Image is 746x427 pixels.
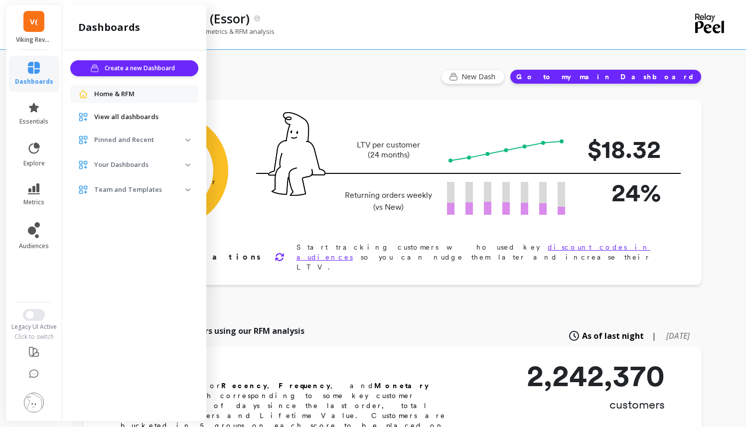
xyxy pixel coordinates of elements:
[342,189,435,213] p: Returning orders weekly (vs New)
[581,174,661,211] p: 24%
[185,139,190,142] img: down caret icon
[121,361,459,377] h2: RFM Segments
[105,63,178,73] span: Create a new Dashboard
[94,135,185,145] p: Pinned and Recent
[510,69,702,84] button: Go to my main Dashboard
[70,60,198,76] button: Create a new Dashboard
[30,16,38,27] span: V(
[78,20,140,34] h2: dashboards
[582,330,644,342] span: As of last night
[527,397,665,413] p: customers
[94,89,135,99] span: Home & RFM
[666,330,690,341] span: [DATE]
[94,160,185,170] p: Your Dashboards
[5,333,63,341] div: Click to switch
[441,69,505,84] button: New Dash
[23,198,44,206] span: metrics
[78,135,88,145] img: navigation item icon
[24,393,44,413] img: profile picture
[23,159,45,167] span: explore
[279,382,330,390] b: Frequency
[5,323,63,331] div: Legacy UI Active
[94,185,185,195] p: Team and Templates
[15,78,53,86] span: dashboards
[78,112,88,122] img: navigation item icon
[268,112,325,196] img: pal seatted on line
[16,36,52,44] p: Viking Revolution (Essor)
[94,112,190,122] a: View all dashboards
[297,242,670,272] p: Start tracking customers who used key so you can nudge them later and increase their LTV.
[221,382,267,390] b: Recency
[23,309,45,321] button: Switch to New UI
[78,160,88,170] img: navigation item icon
[78,89,88,99] img: navigation item icon
[461,72,498,82] span: New Dash
[652,330,656,342] span: |
[185,188,190,191] img: down caret icon
[527,361,665,391] p: 2,242,370
[342,140,435,160] p: LTV per customer (24 months)
[19,242,49,250] span: audiences
[78,185,88,195] img: navigation item icon
[19,118,48,126] span: essentials
[581,131,661,168] p: $18.32
[94,112,158,122] span: View all dashboards
[185,163,190,166] img: down caret icon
